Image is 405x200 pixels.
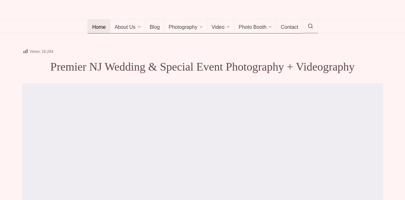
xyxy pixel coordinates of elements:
[29,49,40,54] span: Views:
[169,24,197,31] span: Photography
[276,20,303,34] a: Contact
[207,20,235,34] a: Video
[42,49,53,54] span: 16,284
[145,20,165,34] a: Blog
[115,24,135,31] span: About Us
[239,24,266,31] span: Photo Booth
[212,24,225,31] span: Video
[110,20,146,34] a: About Us
[87,20,110,34] a: Home
[234,20,277,34] a: Photo Booth
[281,24,298,31] span: Contact
[92,24,106,31] span: Home
[50,60,355,73] span: Premier NJ Wedding & Special Event Photography + Videography
[150,24,160,31] span: Blog
[164,20,208,34] a: Photography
